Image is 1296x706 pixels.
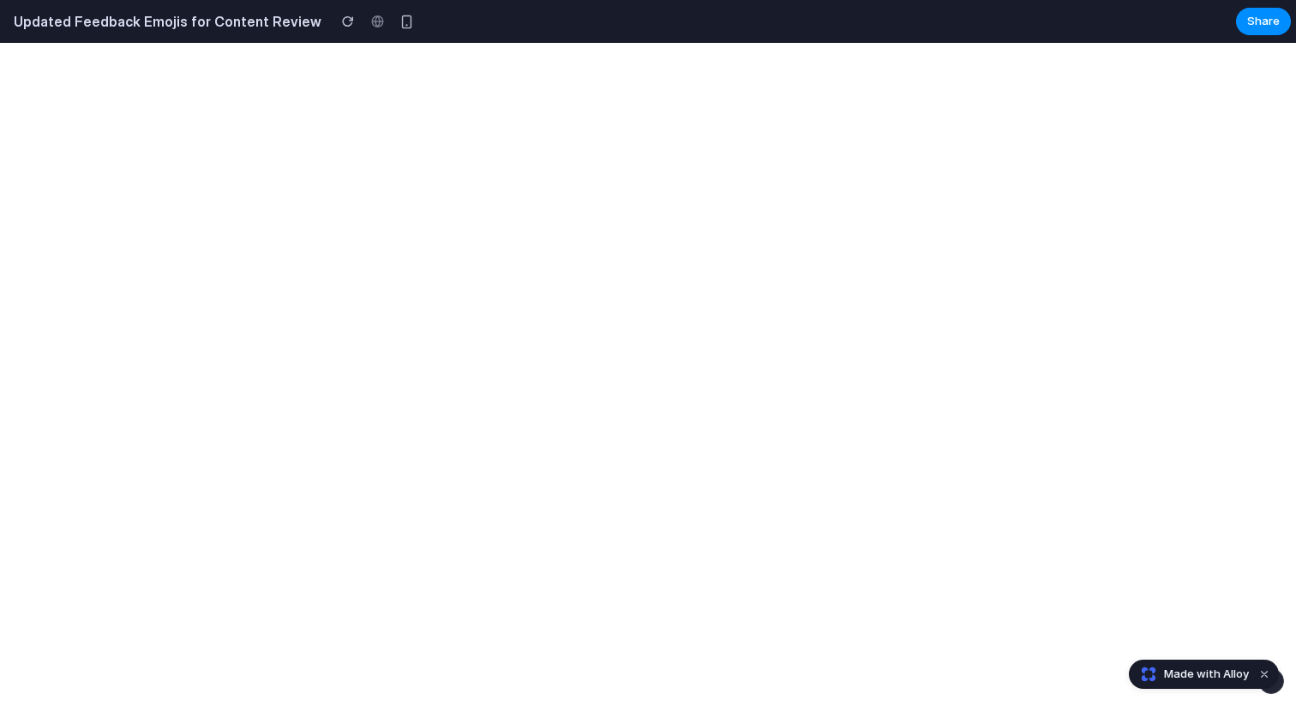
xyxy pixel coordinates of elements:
[1236,8,1291,35] button: Share
[1164,666,1249,683] span: Made with Alloy
[1130,666,1251,683] a: Made with Alloy
[1254,664,1275,685] button: Dismiss watermark
[7,11,321,32] h2: Updated Feedback Emojis for Content Review
[1247,13,1280,30] span: Share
